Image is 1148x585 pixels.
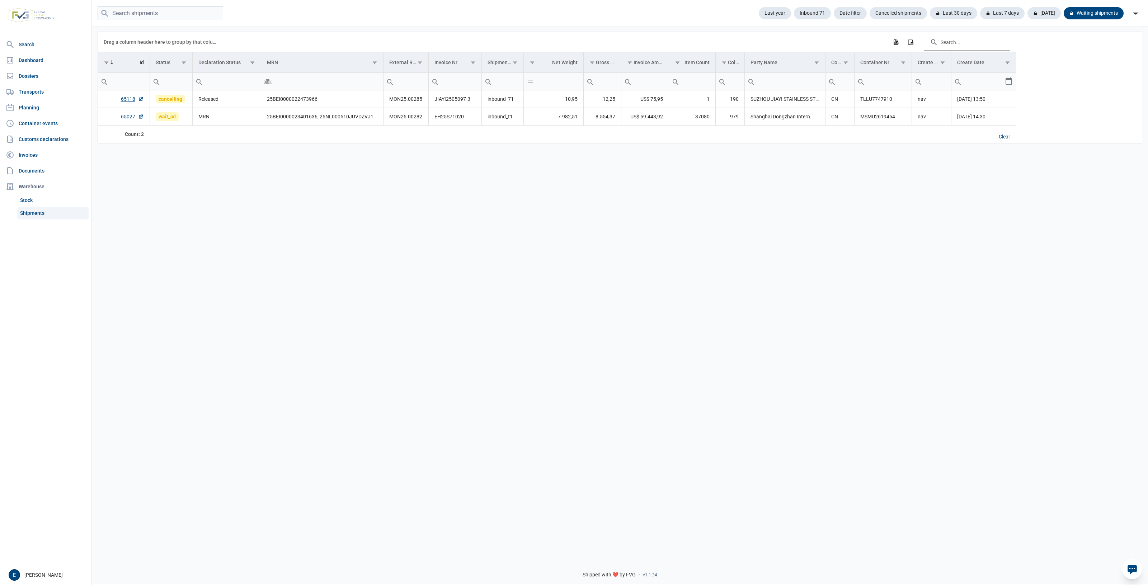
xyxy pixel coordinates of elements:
td: Column External Ref [383,52,428,73]
div: Search box [621,73,634,90]
div: Search box [384,73,396,90]
td: Filter cell [854,73,912,90]
span: Show filter options for column 'Item Count' [675,60,680,65]
div: Inbound 71 [794,7,831,19]
span: US$ 75,95 [640,95,663,103]
td: MRN [192,108,261,126]
div: Container Nr [860,60,889,65]
div: External Ref [389,60,417,65]
div: Date filter [834,7,867,19]
div: Last 30 days [930,7,977,19]
td: Column Colli Count [715,52,744,73]
td: nav [912,108,951,126]
td: Filter cell [951,73,1016,90]
td: Column Create User [912,52,951,73]
div: Search box [912,73,925,90]
input: Search in the data grid [924,33,1010,51]
td: inbound_71 [481,90,523,108]
input: Filter cell [669,73,715,90]
td: 190 [715,90,744,108]
span: Show filter options for column 'External Ref' [417,60,423,65]
input: Filter cell [912,73,951,90]
span: Show filter options for column 'Colli Count' [721,60,727,65]
input: Filter cell [261,73,383,90]
input: Filter cell [150,73,192,90]
span: wait_cd [156,112,179,121]
div: Export all data to Excel [889,36,902,48]
div: Cancelled shipments [870,7,927,19]
td: Column Item Count [669,52,715,73]
div: Search box [193,73,206,90]
div: Search box [429,73,442,90]
div: Id Count: 2 [104,131,144,138]
div: Country Code [831,60,842,65]
a: Customs declarations [3,132,89,146]
div: Search box [98,73,111,90]
span: Show filter options for column 'Net Weight' [530,60,535,65]
span: Show filter options for column 'Party Name' [814,60,819,65]
td: 979 [715,108,744,126]
td: Released [192,90,261,108]
div: Search box [825,73,838,90]
input: Filter cell [716,73,744,90]
a: Stock [17,194,89,207]
td: 12,25 [583,90,621,108]
input: Filter cell [524,73,583,90]
div: Waiting shipments [1064,7,1124,19]
td: Column Shipment Kind [481,52,523,73]
td: Filter cell [383,73,428,90]
td: Column Status [150,52,192,73]
td: JIAYI2505097-3 [428,90,481,108]
div: Search box [951,73,964,90]
input: Filter cell [98,73,150,90]
div: Id [140,60,144,65]
td: 25BEI0000022473966 [261,90,383,108]
span: Show filter options for column 'Gross Weight' [589,60,595,65]
span: Show filter options for column 'Invoice Amount' [627,60,632,65]
div: Party Name [751,60,777,65]
div: Drag a column header here to group by that column [104,36,219,48]
div: Search box [150,73,163,90]
input: Filter cell [621,73,669,90]
a: Dashboard [3,53,89,67]
a: Container events [3,116,89,131]
td: Shanghai Dongzhan Intern. [744,108,825,126]
a: Shipments [17,207,89,220]
span: Show filter options for column 'MRN' [372,60,377,65]
td: EH25S71020 [428,108,481,126]
a: Search [3,37,89,52]
div: Search box [482,73,495,90]
div: Data grid toolbar [104,32,1010,52]
input: Filter cell [482,73,523,90]
div: Last 7 days [980,7,1025,19]
span: [DATE] 14:30 [957,114,985,119]
div: MRN [267,60,278,65]
a: Dossiers [3,69,89,83]
div: Search box [716,73,729,90]
td: SUZHOU JIAYI STAINLESS STEEL PRODUCTS CO., LTD [744,90,825,108]
input: Filter cell [951,73,1005,90]
div: Warehouse [3,179,89,194]
input: Filter cell [745,73,825,90]
input: Filter cell [584,73,621,90]
span: Show filter options for column 'Status' [181,60,187,65]
div: Item Count [684,60,710,65]
td: Filter cell [825,73,854,90]
td: 1 [669,90,715,108]
div: Search box [261,73,274,90]
span: Show filter options for column 'Declaration Status' [250,60,255,65]
td: 37080 [669,108,715,126]
td: Column Declaration Status [192,52,261,73]
td: TLLU7747910 [854,90,912,108]
span: US$ 59.443,92 [630,113,663,120]
span: - [639,572,640,578]
td: MON25.00282 [383,108,428,126]
td: CN [825,108,854,126]
a: 65027 [121,113,144,120]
